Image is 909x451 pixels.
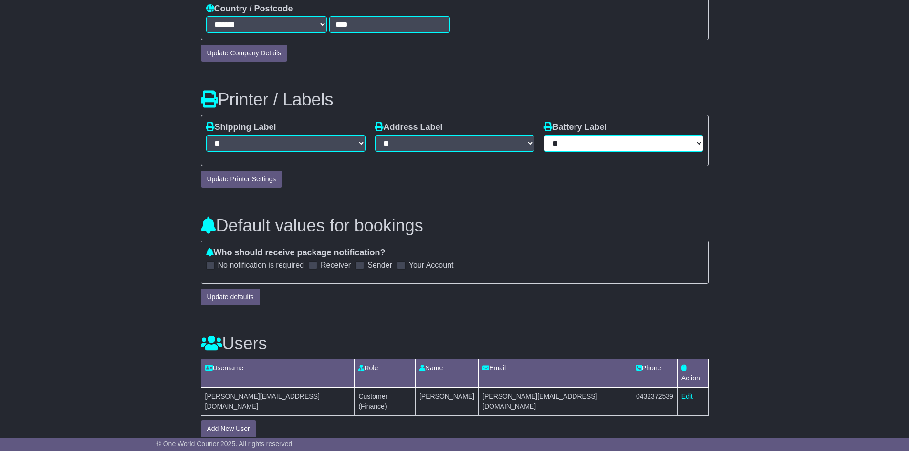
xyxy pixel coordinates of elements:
[321,261,351,270] label: Receiver
[201,90,709,109] h3: Printer / Labels
[632,359,677,387] td: Phone
[415,359,478,387] td: Name
[206,248,386,258] label: Who should receive package notification?
[218,261,304,270] label: No notification is required
[157,440,294,448] span: © One World Courier 2025. All rights reserved.
[201,334,709,353] h3: Users
[544,122,607,133] label: Battery Label
[201,420,256,437] button: Add New User
[201,359,355,387] td: Username
[677,359,708,387] td: Action
[409,261,454,270] label: Your Account
[201,387,355,415] td: [PERSON_NAME][EMAIL_ADDRESS][DOMAIN_NAME]
[201,289,260,305] button: Update defaults
[681,392,693,400] a: Edit
[367,261,392,270] label: Sender
[632,387,677,415] td: 0432372539
[479,387,632,415] td: [PERSON_NAME][EMAIL_ADDRESS][DOMAIN_NAME]
[415,387,478,415] td: [PERSON_NAME]
[355,387,416,415] td: Customer (Finance)
[479,359,632,387] td: Email
[201,171,282,188] button: Update Printer Settings
[201,216,709,235] h3: Default values for bookings
[201,45,288,62] button: Update Company Details
[375,122,443,133] label: Address Label
[206,122,276,133] label: Shipping Label
[355,359,416,387] td: Role
[206,4,293,14] label: Country / Postcode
